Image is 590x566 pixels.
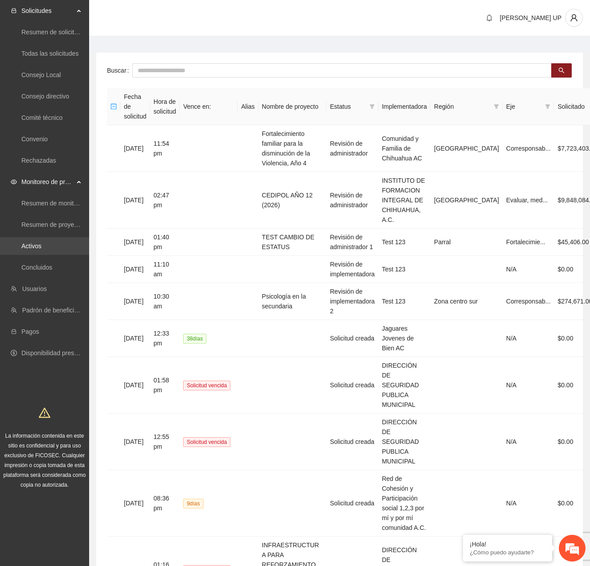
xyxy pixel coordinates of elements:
td: 11:10 am [150,256,180,283]
td: Test 123 [378,229,430,256]
a: Resumen de monitoreo [21,200,86,207]
a: Usuarios [22,285,47,292]
td: 12:55 pm [150,414,180,470]
p: ¿Cómo puedo ayudarte? [470,549,545,556]
a: Padrón de beneficiarios [22,307,88,314]
span: Solicitud vencida [183,437,230,447]
td: 01:58 pm [150,357,180,414]
td: Revisión de implementadora [326,256,378,283]
span: filter [368,100,377,113]
td: [DATE] [120,229,150,256]
span: Evaluar, med... [506,197,548,204]
td: DIRECCIÓN DE SEGURIDAD PUBLICA MUNICIPAL [378,357,430,414]
td: [DATE] [120,125,150,172]
a: Rechazadas [21,157,56,164]
td: Revisión de administrador 1 [326,229,378,256]
span: Corresponsab... [506,298,551,305]
a: Consejo directivo [21,93,69,100]
td: [DATE] [120,357,150,414]
a: Convenio [21,135,48,143]
div: ¡Hola! [470,541,545,548]
td: INSTITUTO DE FORMACION INTEGRAL DE CHIHUAHUA, A.C. [378,172,430,229]
td: Psicología en la secundaria [258,283,327,320]
td: CEDIPOL AÑO 12 (2026) [258,172,327,229]
span: search [558,67,565,74]
span: Corresponsab... [506,145,551,152]
a: Consejo Local [21,71,61,78]
td: Solicitud creada [326,470,378,537]
a: Comité técnico [21,114,63,121]
span: warning [39,407,50,418]
td: [GEOGRAPHIC_DATA] [430,125,503,172]
a: Activos [21,242,41,250]
td: 02:47 pm [150,172,180,229]
td: 12:33 pm [150,320,180,357]
td: Fortalecimiento familiar para la disminución de la Violencia, Año 4 [258,125,327,172]
button: search [551,63,572,78]
td: [DATE] [120,414,150,470]
td: DIRECCIÓN DE SEGURIDAD PUBLICA MUNICIPAL [378,414,430,470]
td: [DATE] [120,172,150,229]
td: N/A [503,357,554,414]
th: Fecha de solicitud [120,88,150,125]
td: [DATE] [120,283,150,320]
td: [DATE] [120,470,150,537]
span: minus-square [111,103,117,110]
span: bell [483,14,496,21]
span: filter [494,104,499,109]
td: [DATE] [120,320,150,357]
td: Comunidad y Familia de Chihuahua AC [378,125,430,172]
span: filter [545,104,550,109]
td: Parral [430,229,503,256]
span: Solicitud vencida [183,381,230,390]
span: 9 día s [183,499,203,509]
td: Solicitud creada [326,414,378,470]
span: Estatus [330,102,365,111]
span: Fortalecimie... [506,238,545,246]
td: Revisión de administrador [326,172,378,229]
span: Solicitudes [21,2,74,20]
span: 38 día s [183,334,206,344]
span: user [565,14,582,22]
td: N/A [503,470,554,537]
label: Buscar [107,63,132,78]
button: user [565,9,583,27]
span: filter [543,100,552,113]
span: filter [492,100,501,113]
a: Concluidos [21,264,52,271]
td: Solicitud creada [326,357,378,414]
a: Todas las solicitudes [21,50,78,57]
td: Test 123 [378,256,430,283]
td: Red de Cohesión y Participación social 1,2,3 por mí y por mí comunidad A.C. [378,470,430,537]
span: Monitoreo de proyectos [21,173,74,191]
span: Región [434,102,490,111]
td: N/A [503,256,554,283]
th: Implementadora [378,88,430,125]
td: Zona centro sur [430,283,503,320]
td: N/A [503,414,554,470]
a: Disponibilidad presupuestal [21,349,98,357]
td: 10:30 am [150,283,180,320]
span: inbox [11,8,17,14]
td: N/A [503,320,554,357]
a: Resumen de proyectos aprobados [21,221,117,228]
td: Revisión de administrador [326,125,378,172]
td: Revisión de implementadora 2 [326,283,378,320]
td: [DATE] [120,256,150,283]
th: Vence en: [180,88,238,125]
td: Jaguares Jovenes de Bien AC [378,320,430,357]
td: TEST CAMBIO DE ESTATUS [258,229,327,256]
span: eye [11,179,17,185]
a: Resumen de solicitudes por aprobar [21,29,122,36]
th: Nombre de proyecto [258,88,327,125]
td: Solicitud creada [326,320,378,357]
th: Hora de solicitud [150,88,180,125]
td: 08:36 pm [150,470,180,537]
span: [PERSON_NAME] UP [500,14,561,21]
td: 11:54 pm [150,125,180,172]
td: Test 123 [378,283,430,320]
td: 01:40 pm [150,229,180,256]
th: Alias [238,88,258,125]
span: La información contenida en este sitio es confidencial y para uso exclusivo de FICOSEC. Cualquier... [4,433,86,488]
a: Pagos [21,328,39,335]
